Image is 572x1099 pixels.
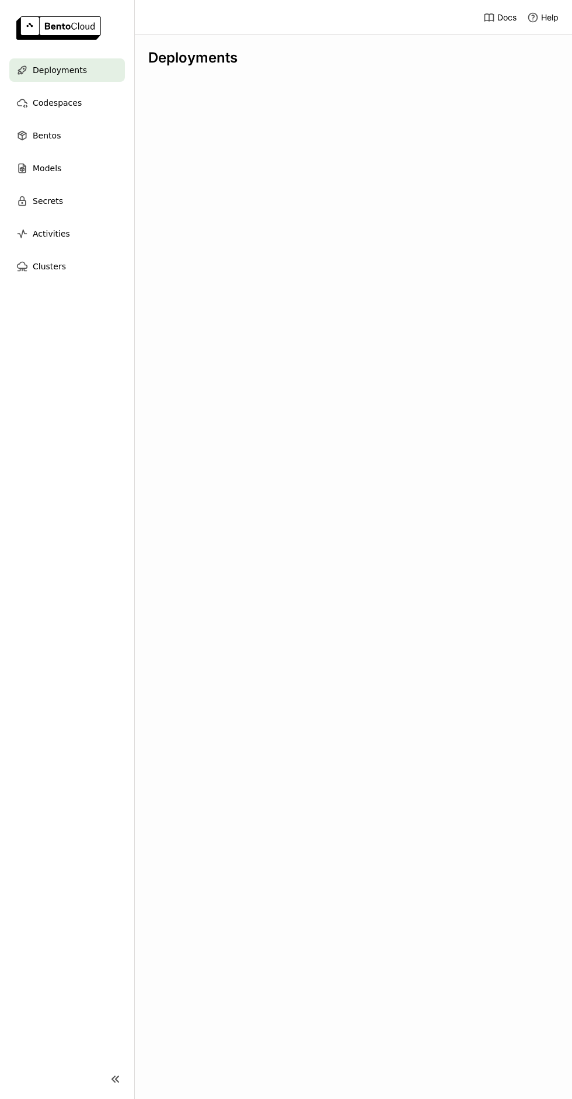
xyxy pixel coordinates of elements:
span: Deployments [33,63,87,77]
span: Codespaces [33,96,82,110]
div: Help [527,12,559,23]
a: Clusters [9,255,125,278]
a: Bentos [9,124,125,147]
span: Models [33,161,61,175]
span: Clusters [33,259,66,273]
span: Activities [33,227,70,241]
img: logo [16,16,101,40]
a: Activities [9,222,125,245]
span: Secrets [33,194,63,208]
a: Docs [483,12,517,23]
a: Secrets [9,189,125,213]
span: Bentos [33,129,61,143]
span: Help [541,12,559,23]
a: Models [9,157,125,180]
span: Docs [497,12,517,23]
